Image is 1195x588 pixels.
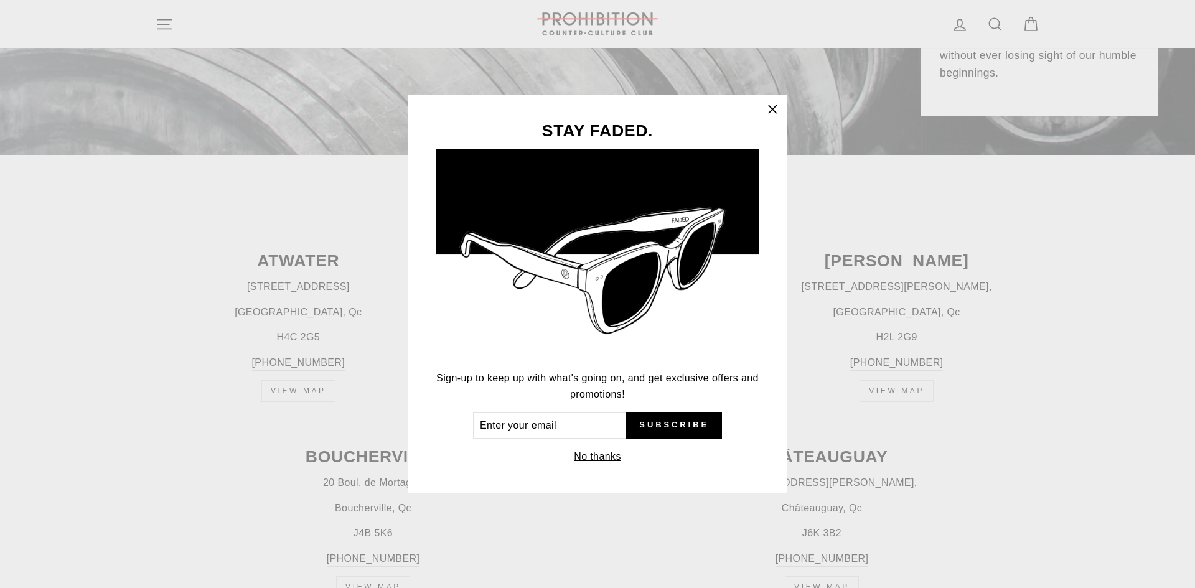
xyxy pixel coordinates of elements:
[473,412,626,439] input: Enter your email
[570,448,625,465] button: No thanks
[639,419,709,431] span: Subscribe
[626,412,722,439] button: Subscribe
[436,123,759,139] h3: STAY FADED.
[436,370,759,402] p: Sign-up to keep up with what's going on, and get exclusive offers and promotions!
